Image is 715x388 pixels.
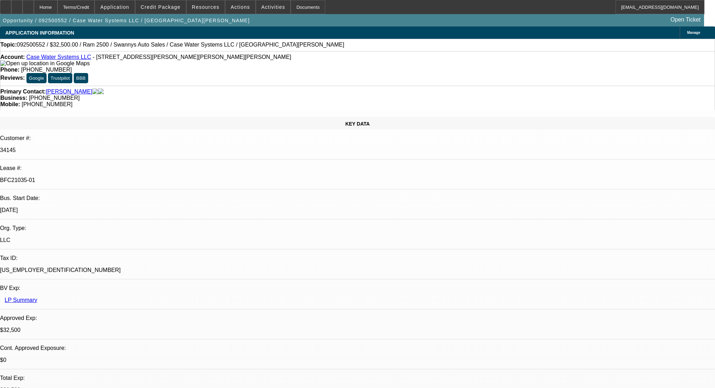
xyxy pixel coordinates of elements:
strong: Mobile: [0,101,20,107]
a: LP Summary [5,297,37,303]
button: BBB [74,73,88,83]
span: - [STREET_ADDRESS][PERSON_NAME][PERSON_NAME][PERSON_NAME] [93,54,291,60]
span: Manage [687,31,700,35]
img: facebook-icon.png [92,89,98,95]
span: Opportunity / 092500552 / Case Water Systems LLC / [GEOGRAPHIC_DATA][PERSON_NAME] [3,18,250,23]
strong: Account: [0,54,25,60]
strong: Phone: [0,67,19,73]
span: Application [100,4,129,10]
img: linkedin-icon.png [98,89,104,95]
img: Open up location in Google Maps [0,60,90,67]
a: Case Water Systems LLC [26,54,91,60]
a: View Google Maps [0,60,90,66]
strong: Business: [0,95,27,101]
button: Google [26,73,47,83]
span: 092500552 / $32,500.00 / Ram 2500 / Swannys Auto Sales / Case Water Systems LLC / [GEOGRAPHIC_DAT... [17,42,344,48]
span: [PHONE_NUMBER] [22,101,72,107]
a: [PERSON_NAME] [46,89,92,95]
strong: Reviews: [0,75,25,81]
button: Resources [187,0,225,14]
button: Application [95,0,134,14]
span: APPLICATION INFORMATION [5,30,74,36]
span: Actions [231,4,250,10]
span: [PHONE_NUMBER] [29,95,80,101]
span: [PHONE_NUMBER] [21,67,72,73]
span: Credit Package [141,4,181,10]
a: Open Ticket [668,14,703,26]
button: Credit Package [135,0,186,14]
strong: Primary Contact: [0,89,46,95]
button: Activities [256,0,291,14]
strong: Topic: [0,42,17,48]
span: Resources [192,4,219,10]
button: Trustpilot [48,73,72,83]
span: KEY DATA [345,121,370,127]
span: Activities [261,4,285,10]
button: Actions [225,0,255,14]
